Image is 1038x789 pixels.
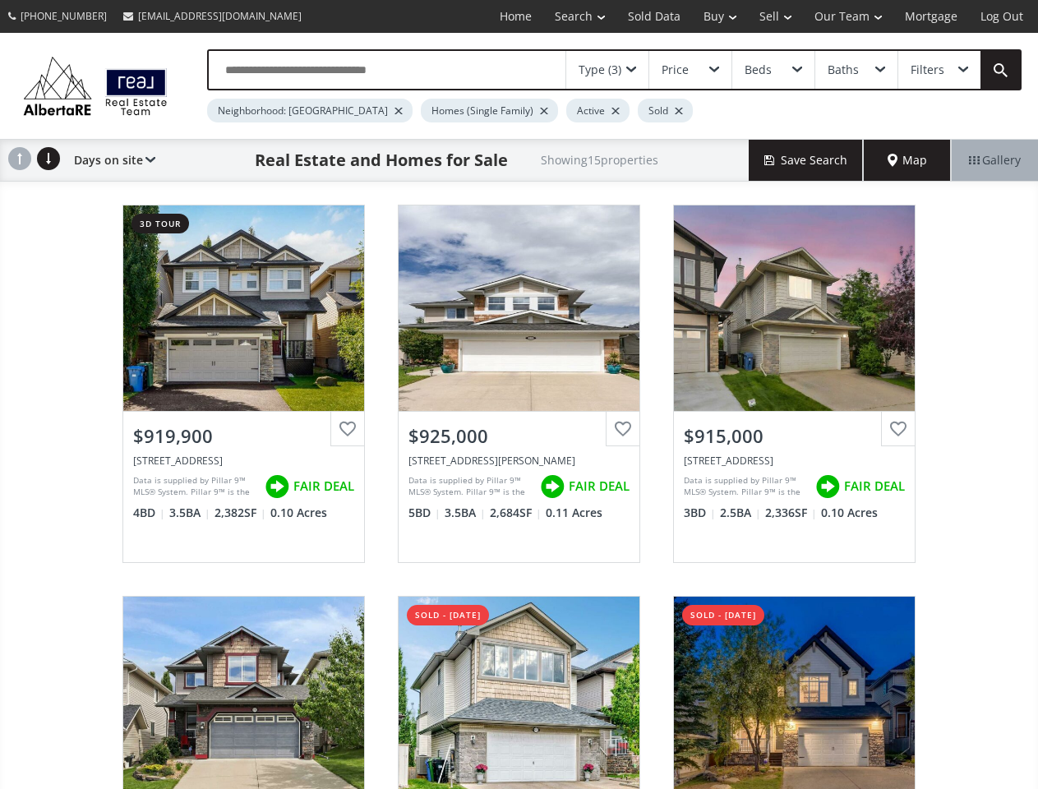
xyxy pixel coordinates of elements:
[749,140,864,181] button: Save Search
[821,505,878,521] span: 0.10 Acres
[207,99,413,122] div: Neighborhood: [GEOGRAPHIC_DATA]
[408,505,441,521] span: 5 BD
[662,64,689,76] div: Price
[133,474,256,499] div: Data is supplied by Pillar 9™ MLS® System. Pillar 9™ is the owner of the copyright in its MLS® Sy...
[536,470,569,503] img: rating icon
[745,64,772,76] div: Beds
[270,505,327,521] span: 0.10 Acres
[911,64,944,76] div: Filters
[638,99,693,122] div: Sold
[546,505,602,521] span: 0.11 Acres
[293,478,354,495] span: FAIR DEAL
[421,99,558,122] div: Homes (Single Family)
[888,152,927,168] span: Map
[566,99,630,122] div: Active
[138,9,302,23] span: [EMAIL_ADDRESS][DOMAIN_NAME]
[445,505,486,521] span: 3.5 BA
[569,478,630,495] span: FAIR DEAL
[115,1,310,31] a: [EMAIL_ADDRESS][DOMAIN_NAME]
[684,454,905,468] div: 511 Cresthaven Place SW, Calgary, AB T3B 5Z8
[106,188,381,579] a: 3d tour$919,900[STREET_ADDRESS]Data is supplied by Pillar 9™ MLS® System. Pillar 9™ is the owner ...
[828,64,859,76] div: Baths
[133,454,354,468] div: 12481 Crestmont Boulevard SW, Calgary, AB T3B 5Z8
[579,64,621,76] div: Type (3)
[951,140,1038,181] div: Gallery
[261,470,293,503] img: rating icon
[684,423,905,449] div: $915,000
[408,474,532,499] div: Data is supplied by Pillar 9™ MLS® System. Pillar 9™ is the owner of the copyright in its MLS® Sy...
[864,140,951,181] div: Map
[133,505,165,521] span: 4 BD
[408,423,630,449] div: $925,000
[133,423,354,449] div: $919,900
[169,505,210,521] span: 3.5 BA
[720,505,761,521] span: 2.5 BA
[16,53,174,118] img: Logo
[684,474,807,499] div: Data is supplied by Pillar 9™ MLS® System. Pillar 9™ is the owner of the copyright in its MLS® Sy...
[408,454,630,468] div: 46 Crestbrook Hill SW, Calgary, AB T3B 0C4
[657,188,932,579] a: $915,000[STREET_ADDRESS]Data is supplied by Pillar 9™ MLS® System. Pillar 9™ is the owner of the ...
[811,470,844,503] img: rating icon
[21,9,107,23] span: [PHONE_NUMBER]
[541,154,658,166] h2: Showing 15 properties
[684,505,716,521] span: 3 BD
[844,478,905,495] span: FAIR DEAL
[66,140,155,181] div: Days on site
[490,505,542,521] span: 2,684 SF
[969,152,1021,168] span: Gallery
[381,188,657,579] a: $925,000[STREET_ADDRESS][PERSON_NAME]Data is supplied by Pillar 9™ MLS® System. Pillar 9™ is the ...
[765,505,817,521] span: 2,336 SF
[215,505,266,521] span: 2,382 SF
[255,149,508,172] h1: Real Estate and Homes for Sale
